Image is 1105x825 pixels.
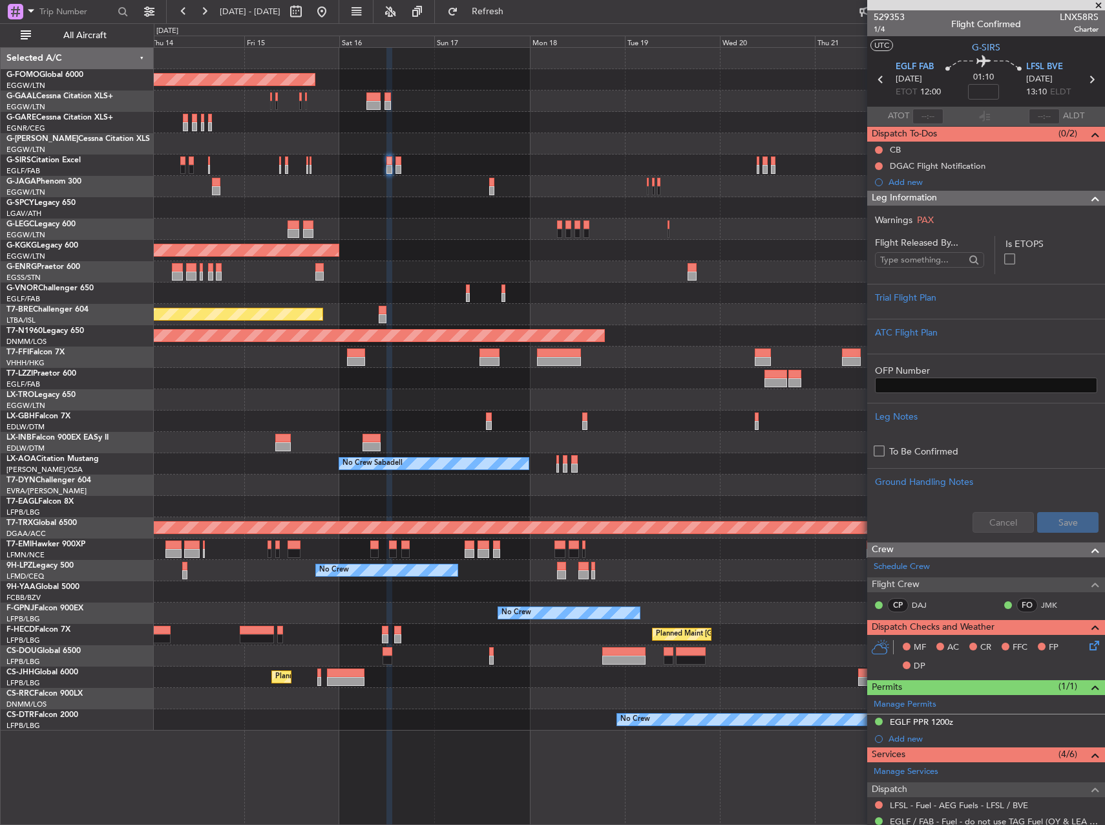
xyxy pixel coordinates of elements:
[6,572,44,581] a: LFMD/CEQ
[6,337,47,347] a: DNMM/LOS
[6,71,83,79] a: G-FOMOGlobal 6000
[920,86,941,99] span: 12:00
[6,166,40,176] a: EGLF/FAB
[6,316,36,325] a: LTBA/ISL
[867,213,1105,227] div: Warnings
[875,326,1097,339] div: ATC Flight Plan
[342,454,403,473] div: No Crew Sabadell
[896,86,917,99] span: ETOT
[6,529,46,539] a: DGAA/ACC
[6,327,84,335] a: T7-N1960Legacy 650
[6,230,45,240] a: EGGW/LTN
[6,284,94,292] a: G-VNORChallenger 650
[6,81,45,91] a: EGGW/LTN
[872,747,905,762] span: Services
[912,599,941,611] a: DAJ
[887,598,909,612] div: CP
[6,252,45,261] a: EGGW/LTN
[339,36,434,47] div: Sat 16
[6,178,36,186] span: G-JAGA
[6,114,36,122] span: G-GARE
[501,603,531,623] div: No Crew
[6,145,45,155] a: EGGW/LTN
[874,561,930,573] a: Schedule Crew
[872,620,995,635] span: Dispatch Checks and Weather
[6,284,38,292] span: G-VNOR
[1058,127,1077,140] span: (0/2)
[6,391,76,399] a: LX-TROLegacy 650
[875,410,1097,423] div: Leg Notes
[1058,747,1077,761] span: (4/6)
[6,657,40,667] a: LFPB/LBG
[874,24,905,35] span: 1/4
[874,10,905,24] span: 529353
[6,370,76,378] a: T7-LZZIPraetor 600
[6,465,83,475] a: [PERSON_NAME]/QSA
[6,455,36,463] span: LX-AOA
[6,242,37,250] span: G-KGKG
[1063,110,1084,123] span: ALDT
[6,391,34,399] span: LX-TRO
[441,1,519,22] button: Refresh
[6,700,47,709] a: DNMM/LOS
[815,36,910,47] div: Thu 21
[6,412,35,420] span: LX-GBH
[890,144,901,155] div: CB
[6,669,78,676] a: CS-JHHGlobal 6000
[6,477,91,484] a: T7-DYNChallenger 604
[434,36,529,47] div: Sun 17
[874,698,936,711] a: Manage Permits
[6,626,35,634] span: F-HECD
[972,41,1000,54] span: G-SIRS
[1041,599,1070,611] a: JMK
[1058,680,1077,693] span: (1/1)
[39,2,114,21] input: Trip Number
[889,445,958,458] label: To Be Confirmed
[875,236,984,250] span: Flight Released By...
[34,31,136,40] span: All Aircraft
[890,800,1028,811] a: LFSL - Fuel - AEG Fuels - LFSL / BVE
[6,422,45,432] a: EDLW/DTM
[875,291,1097,305] div: Trial Flight Plan
[980,641,991,654] span: CR
[6,583,79,591] a: 9H-YAAGlobal 5000
[6,306,33,314] span: T7-BRE
[896,73,922,86] span: [DATE]
[6,358,45,368] a: VHHH/HKG
[889,177,1099,187] div: Add new
[947,641,959,654] span: AC
[6,401,45,411] a: EGGW/LTN
[6,178,81,186] a: G-JAGAPhenom 300
[6,114,113,122] a: G-GARECessna Citation XLS+
[6,220,76,228] a: G-LEGCLegacy 600
[6,263,37,271] span: G-ENRG
[149,36,244,47] div: Thu 14
[6,71,39,79] span: G-FOMO
[872,542,894,557] span: Crew
[6,444,45,453] a: EDLW/DTM
[872,127,937,142] span: Dispatch To-Dos
[6,242,78,250] a: G-KGKGLegacy 600
[6,711,34,719] span: CS-DTR
[1005,237,1097,251] label: Is ETOPS
[6,294,40,304] a: EGLF/FAB
[951,17,1021,31] div: Flight Confirmed
[6,220,34,228] span: G-LEGC
[6,306,89,314] a: T7-BREChallenger 604
[1026,73,1053,86] span: [DATE]
[6,508,40,517] a: LFPB/LBG
[874,766,938,778] a: Manage Services
[6,273,41,283] a: EGSS/STN
[6,498,74,506] a: T7-EAGLFalcon 8X
[6,156,81,164] a: G-SIRSCitation Excel
[1060,10,1099,24] span: LNX58RS
[890,716,953,727] div: EGLF PPR 1200z
[6,647,81,655] a: CS-DOUGlobal 6500
[6,486,87,496] a: EVRA/[PERSON_NAME]
[6,156,31,164] span: G-SIRS
[6,690,34,698] span: CS-RRC
[6,690,83,698] a: CS-RRCFalcon 900LX
[625,36,720,47] div: Tue 19
[1013,641,1027,654] span: FFC
[6,614,40,624] a: LFPB/LBG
